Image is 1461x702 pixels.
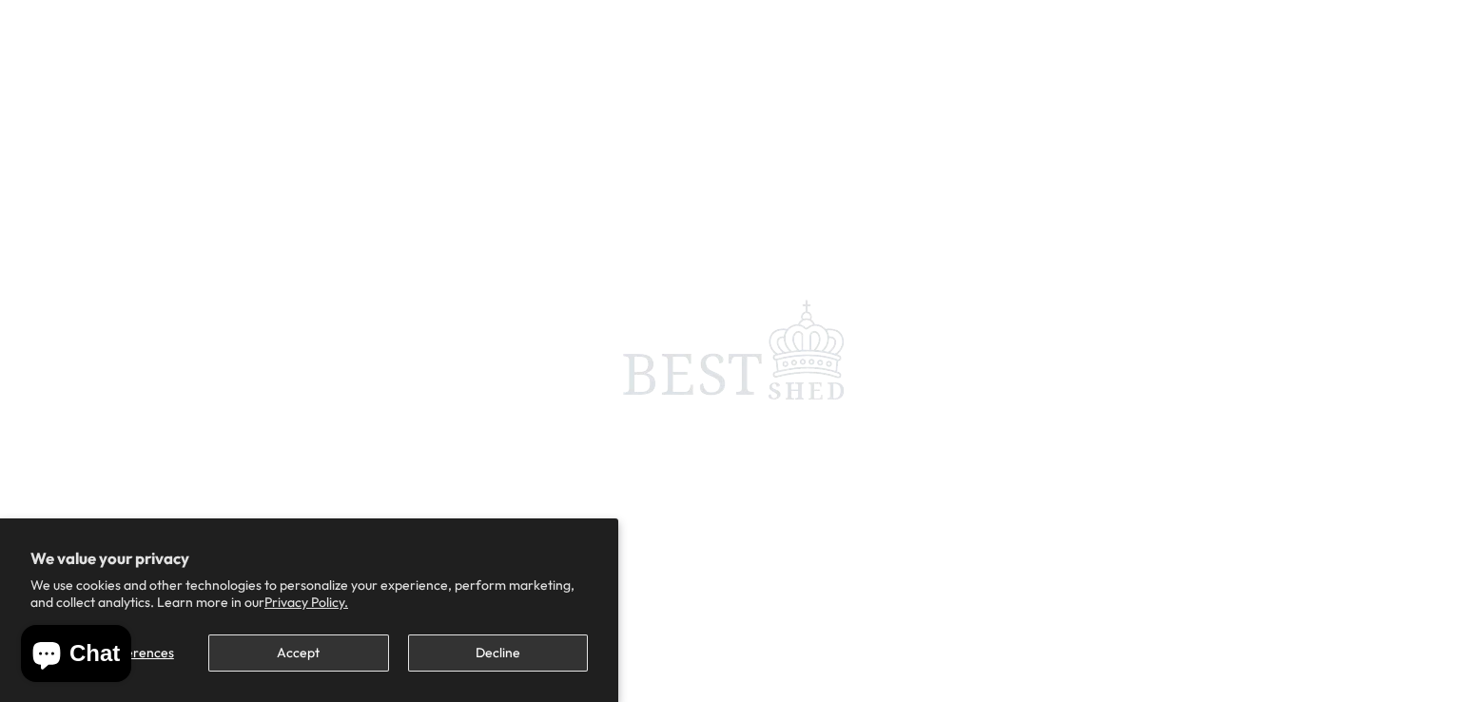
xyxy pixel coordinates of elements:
[30,576,588,611] p: We use cookies and other technologies to personalize your experience, perform marketing, and coll...
[30,549,588,568] h2: We value your privacy
[408,634,588,672] button: Decline
[264,594,348,611] a: Privacy Policy.
[15,625,137,687] inbox-online-store-chat: Shopify online store chat
[208,634,388,672] button: Accept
